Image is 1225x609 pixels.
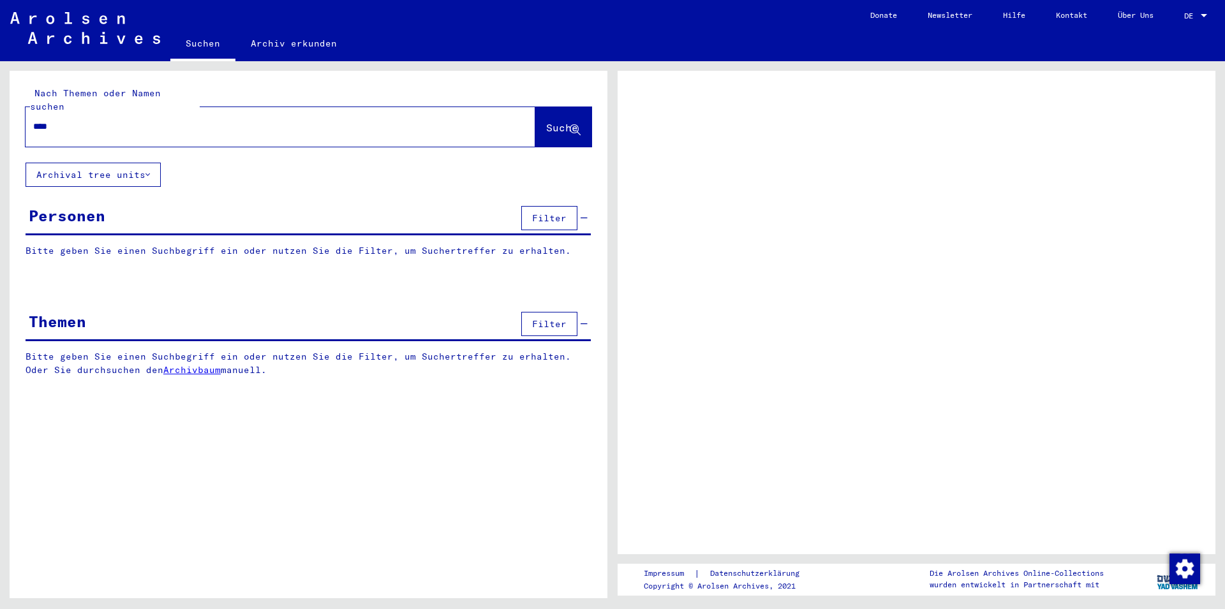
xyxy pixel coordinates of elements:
[26,244,591,258] p: Bitte geben Sie einen Suchbegriff ein oder nutzen Sie die Filter, um Suchertreffer zu erhalten.
[700,567,815,580] a: Datenschutzerklärung
[930,568,1104,579] p: Die Arolsen Archives Online-Collections
[1169,554,1200,584] img: Zustimmung ändern
[535,107,591,147] button: Suche
[29,310,86,333] div: Themen
[1169,553,1199,583] div: Zustimmung ändern
[10,12,160,44] img: Arolsen_neg.svg
[235,28,352,59] a: Archiv erkunden
[170,28,235,61] a: Suchen
[644,567,815,580] div: |
[644,580,815,592] p: Copyright © Arolsen Archives, 2021
[532,212,567,224] span: Filter
[532,318,567,330] span: Filter
[26,163,161,187] button: Archival tree units
[930,579,1104,591] p: wurden entwickelt in Partnerschaft mit
[1154,563,1202,595] img: yv_logo.png
[521,312,577,336] button: Filter
[163,364,221,376] a: Archivbaum
[30,87,161,112] mat-label: Nach Themen oder Namen suchen
[546,121,578,134] span: Suche
[29,204,105,227] div: Personen
[1184,11,1198,20] span: DE
[26,350,591,377] p: Bitte geben Sie einen Suchbegriff ein oder nutzen Sie die Filter, um Suchertreffer zu erhalten. O...
[521,206,577,230] button: Filter
[644,567,694,580] a: Impressum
